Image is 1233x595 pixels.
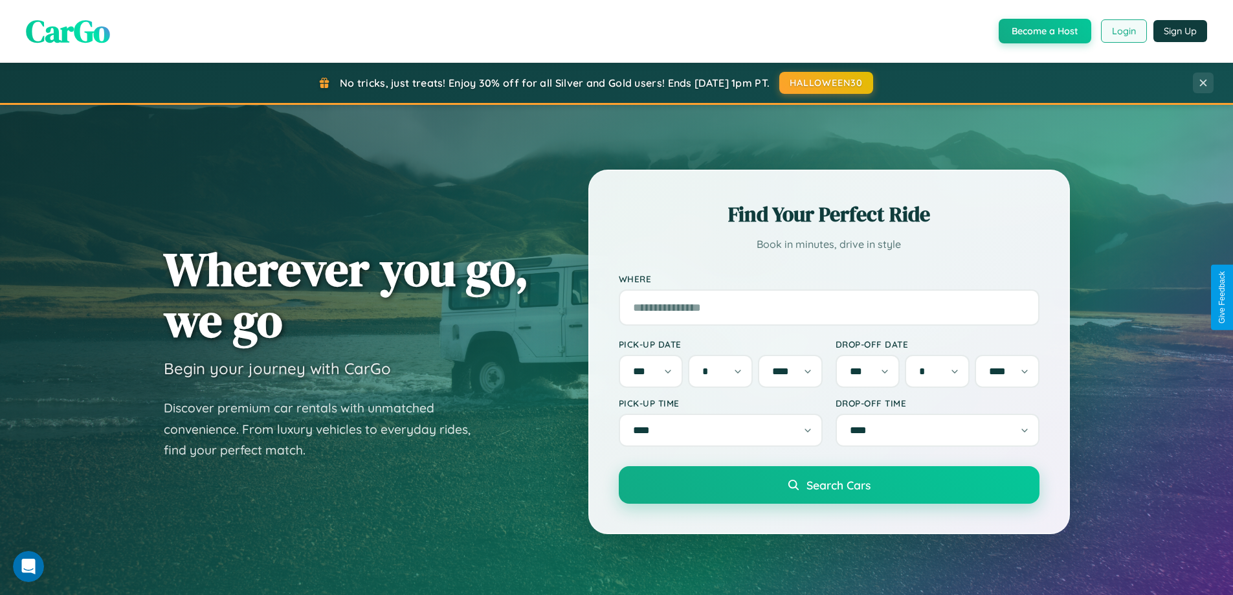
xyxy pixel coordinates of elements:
[619,273,1039,284] label: Where
[164,398,487,461] p: Discover premium car rentals with unmatched convenience. From luxury vehicles to everyday rides, ...
[836,398,1039,409] label: Drop-off Time
[619,339,823,350] label: Pick-up Date
[164,243,529,346] h1: Wherever you go, we go
[164,359,391,378] h3: Begin your journey with CarGo
[1101,19,1147,43] button: Login
[619,398,823,409] label: Pick-up Time
[836,339,1039,350] label: Drop-off Date
[619,200,1039,229] h2: Find Your Perfect Ride
[999,19,1091,43] button: Become a Host
[26,10,110,52] span: CarGo
[619,235,1039,254] p: Book in minutes, drive in style
[806,478,871,492] span: Search Cars
[13,551,44,582] iframe: Intercom live chat
[340,76,770,89] span: No tricks, just treats! Enjoy 30% off for all Silver and Gold users! Ends [DATE] 1pm PT.
[1153,20,1207,42] button: Sign Up
[779,72,873,94] button: HALLOWEEN30
[619,466,1039,504] button: Search Cars
[1217,271,1227,324] div: Give Feedback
